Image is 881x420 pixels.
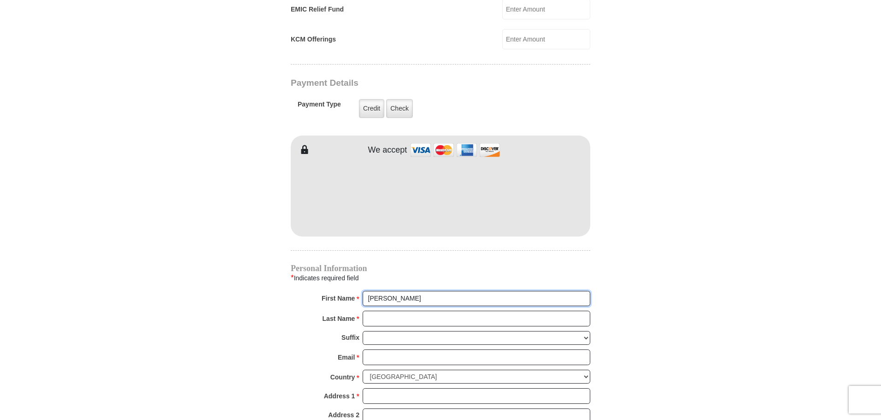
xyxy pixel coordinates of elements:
strong: Country [330,371,355,384]
input: Enter Amount [502,29,590,49]
h3: Payment Details [291,78,526,89]
label: EMIC Relief Fund [291,5,344,14]
h4: Personal Information [291,265,590,272]
strong: Last Name [323,312,355,325]
label: Credit [359,99,384,118]
strong: Address 1 [324,390,355,402]
div: Indicates required field [291,272,590,284]
strong: Email [338,351,355,364]
label: KCM Offerings [291,35,336,44]
h4: We accept [368,145,407,155]
img: credit cards accepted [409,140,501,160]
strong: First Name [322,292,355,305]
h5: Payment Type [298,101,341,113]
label: Check [386,99,413,118]
strong: Suffix [341,331,359,344]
